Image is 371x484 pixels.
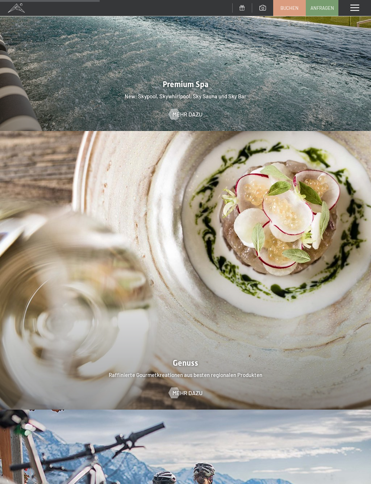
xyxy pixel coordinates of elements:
[169,389,203,397] a: Mehr dazu
[169,110,203,118] a: Mehr dazu
[310,5,334,11] span: Anfragen
[306,0,338,16] a: Anfragen
[172,389,203,397] span: Mehr dazu
[274,0,305,16] a: Buchen
[280,5,299,11] span: Buchen
[172,110,203,118] span: Mehr dazu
